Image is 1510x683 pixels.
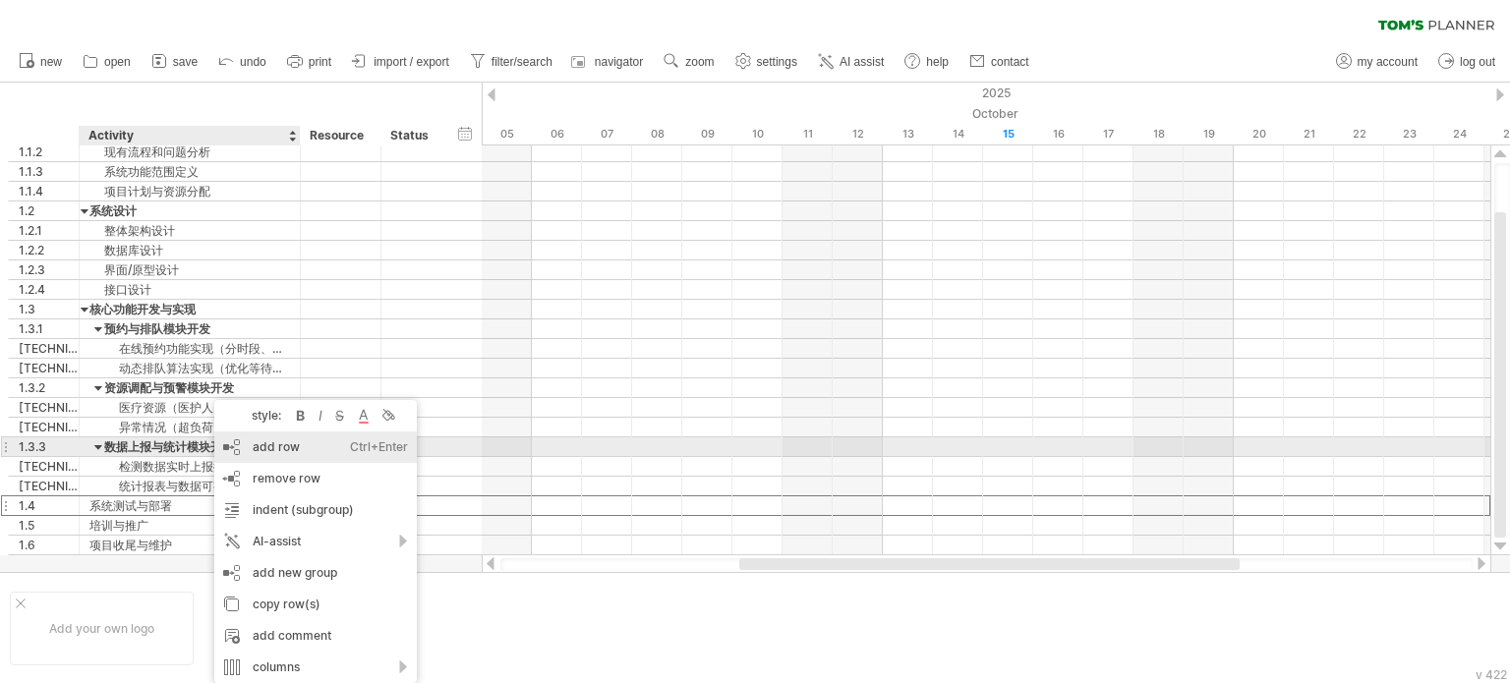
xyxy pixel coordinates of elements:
[89,437,290,456] div: 数据上报与统计模块开发
[89,418,290,436] div: 异常情况（超负荷、拥堵）预警机制
[213,49,272,75] a: undo
[89,339,290,358] div: 在线预约功能实现（分时段、分批次）
[465,49,558,75] a: filter/search
[926,55,949,69] span: help
[833,124,883,144] div: Sunday, 12 October 2025
[632,124,682,144] div: Wednesday, 8 October 2025
[89,162,290,181] div: 系统功能范围定义
[1234,124,1284,144] div: Monday, 20 October 2025
[19,300,79,318] div: 1.3
[19,418,79,436] div: [TECHNICAL_ID]
[1434,124,1484,144] div: Friday, 24 October 2025
[1184,124,1234,144] div: Sunday, 19 October 2025
[19,536,79,554] div: 1.6
[19,516,79,535] div: 1.5
[19,339,79,358] div: [TECHNICAL_ID]
[19,201,79,220] div: 1.2
[1460,55,1495,69] span: log out
[1476,667,1507,682] div: v 422
[104,55,131,69] span: open
[1334,124,1384,144] div: Wednesday, 22 October 2025
[214,557,417,589] div: add new group
[89,182,290,200] div: 项目计划与资源分配
[964,49,1035,75] a: contact
[214,431,417,463] div: add row
[88,126,289,145] div: Activity
[347,49,455,75] a: import / export
[532,124,582,144] div: Monday, 6 October 2025
[682,124,732,144] div: Thursday, 9 October 2025
[19,477,79,495] div: [TECHNICAL_ID]
[19,162,79,181] div: 1.1.3
[19,280,79,299] div: 1.2.4
[659,49,720,75] a: zoom
[78,49,137,75] a: open
[19,319,79,338] div: 1.3.1
[282,49,337,75] a: print
[900,49,955,75] a: help
[19,398,79,417] div: [TECHNICAL_ID]
[253,471,320,485] span: remove row
[19,359,79,377] div: [TECHNICAL_ID]
[840,55,884,69] span: AI assist
[1384,124,1434,144] div: Thursday, 23 October 2025
[568,49,649,75] a: navigator
[89,280,290,299] div: 接口设计
[214,589,417,620] div: copy row(s)
[783,124,833,144] div: Saturday, 11 October 2025
[89,516,290,535] div: 培训与推广
[214,526,417,557] div: AI-assist
[730,49,803,75] a: settings
[883,124,933,144] div: Monday, 13 October 2025
[214,652,417,683] div: columns
[19,221,79,240] div: 1.2.1
[1358,55,1418,69] span: my account
[1331,49,1423,75] a: my account
[1133,124,1184,144] div: Saturday, 18 October 2025
[492,55,552,69] span: filter/search
[222,408,291,423] div: style:
[214,620,417,652] div: add comment
[89,221,290,240] div: 整体架构设计
[19,457,79,476] div: [TECHNICAL_ID]
[310,126,370,145] div: Resource
[40,55,62,69] span: new
[1284,124,1334,144] div: Tuesday, 21 October 2025
[482,124,532,144] div: Sunday, 5 October 2025
[89,241,290,259] div: 数据库设计
[89,142,290,161] div: 现有流程和问题分析
[89,378,290,397] div: 资源调配与预警模块开发
[19,241,79,259] div: 1.2.2
[732,124,783,144] div: Friday, 10 October 2025
[89,536,290,554] div: 项目收尾与维护
[89,260,290,279] div: 界面/原型设计
[983,124,1033,144] div: Wednesday, 15 October 2025
[1033,124,1083,144] div: Thursday, 16 October 2025
[19,437,79,456] div: 1.3.3
[89,496,290,515] div: 系统测试与部署
[595,55,643,69] span: navigator
[89,457,290,476] div: 检测数据实时上报接口实现
[214,494,417,526] div: indent (subgroup)
[582,124,632,144] div: Tuesday, 7 October 2025
[240,55,266,69] span: undo
[757,55,797,69] span: settings
[89,398,290,417] div: 医疗资源（医护人员、物资）分配算法实现
[19,496,79,515] div: 1.4
[390,126,434,145] div: Status
[374,55,449,69] span: import / export
[146,49,203,75] a: save
[10,592,194,665] div: Add your own logo
[1433,49,1501,75] a: log out
[89,359,290,377] div: 动态排队算法实现（优化等待时间）
[685,55,714,69] span: zoom
[933,124,983,144] div: Tuesday, 14 October 2025
[19,378,79,397] div: 1.3.2
[89,300,290,318] div: 核心功能开发与实现
[19,142,79,161] div: 1.1.2
[309,55,331,69] span: print
[350,431,408,463] div: Ctrl+Enter
[173,55,198,69] span: save
[1083,124,1133,144] div: Friday, 17 October 2025
[813,49,890,75] a: AI assist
